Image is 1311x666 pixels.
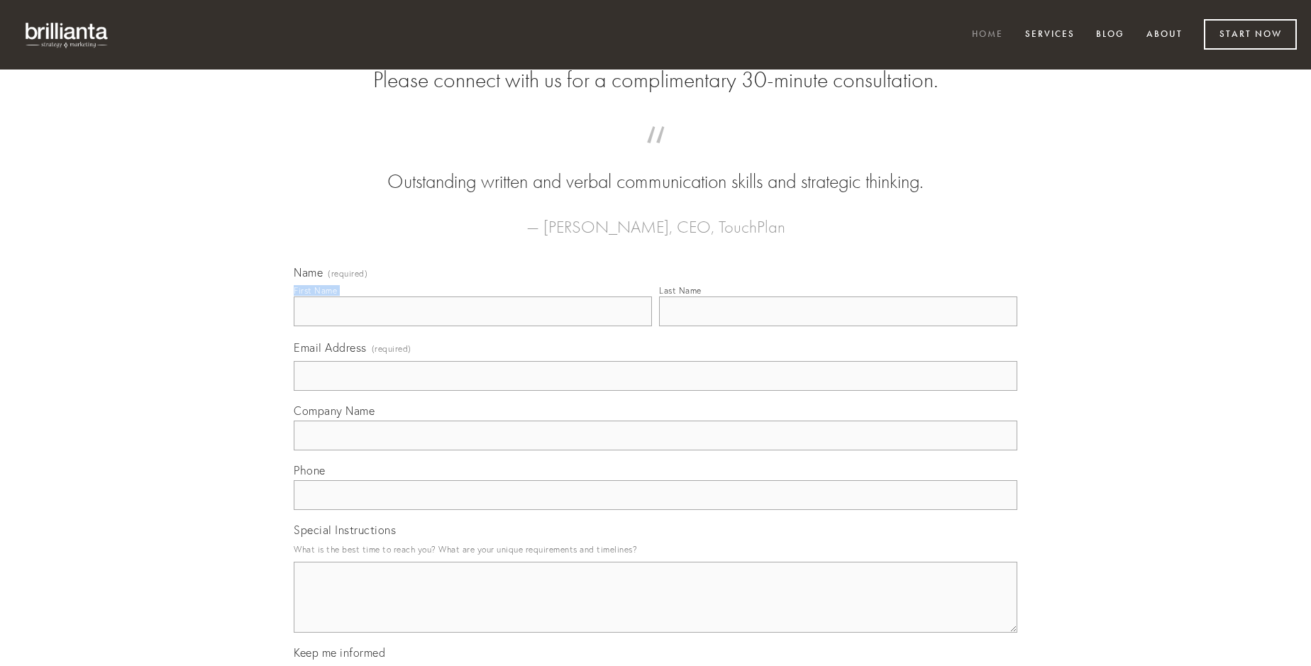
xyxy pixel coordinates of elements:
[316,196,995,241] figcaption: — [PERSON_NAME], CEO, TouchPlan
[1016,23,1084,47] a: Services
[1204,19,1297,50] a: Start Now
[372,339,411,358] span: (required)
[316,140,995,196] blockquote: Outstanding written and verbal communication skills and strategic thinking.
[294,285,337,296] div: First Name
[294,340,367,355] span: Email Address
[294,463,326,477] span: Phone
[294,265,323,279] span: Name
[659,285,702,296] div: Last Name
[1137,23,1192,47] a: About
[1087,23,1134,47] a: Blog
[294,67,1017,94] h2: Please connect with us for a complimentary 30-minute consultation.
[294,645,385,660] span: Keep me informed
[294,540,1017,559] p: What is the best time to reach you? What are your unique requirements and timelines?
[963,23,1012,47] a: Home
[294,404,375,418] span: Company Name
[294,523,396,537] span: Special Instructions
[316,140,995,168] span: “
[14,14,121,55] img: brillianta - research, strategy, marketing
[328,270,367,278] span: (required)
